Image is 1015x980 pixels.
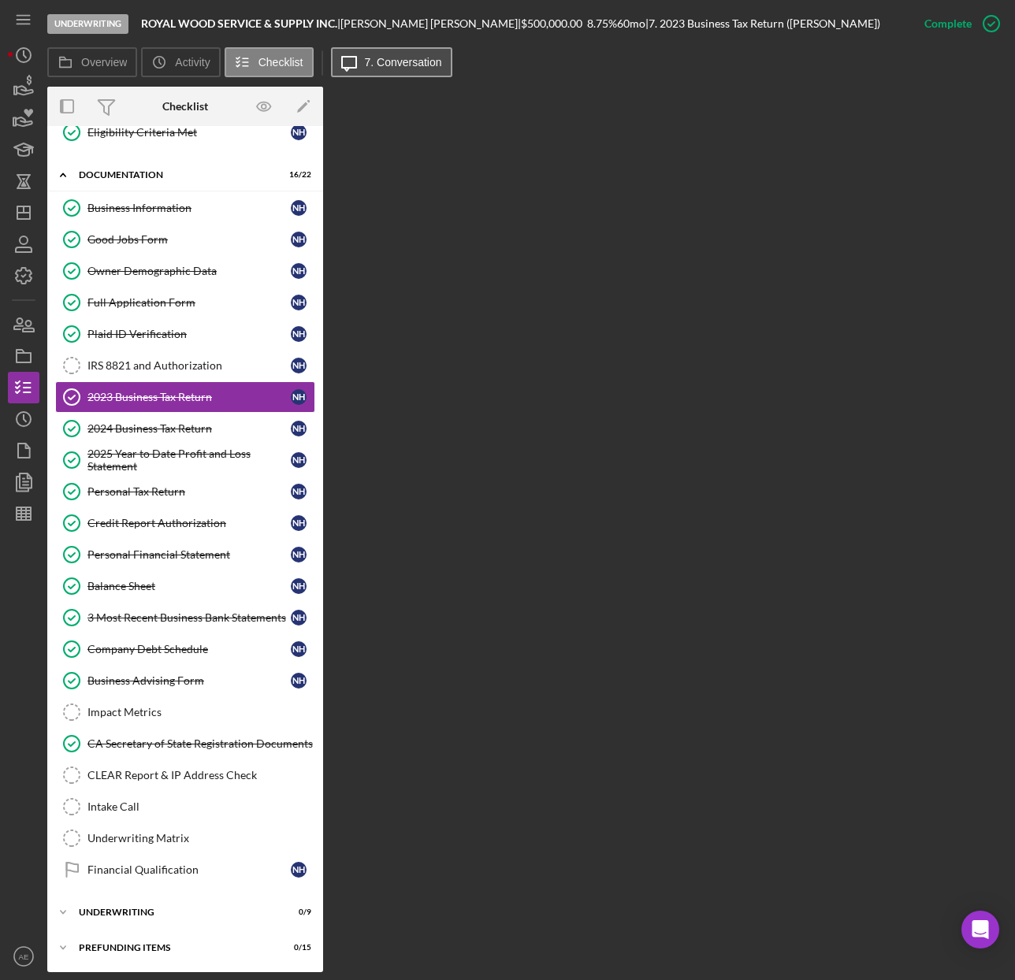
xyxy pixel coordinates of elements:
[291,610,307,625] div: N H
[291,263,307,279] div: N H
[340,17,521,30] div: [PERSON_NAME] [PERSON_NAME] |
[19,952,29,961] text: AE
[87,611,291,624] div: 3 Most Recent Business Bank Statements
[47,14,128,34] div: Underwriting
[291,673,307,689] div: N H
[55,224,315,255] a: Good Jobs FormNH
[283,170,311,180] div: 16 / 22
[291,389,307,405] div: N H
[55,570,315,602] a: Balance SheetNH
[291,326,307,342] div: N H
[141,47,220,77] button: Activity
[87,643,291,655] div: Company Debt Schedule
[87,202,291,214] div: Business Information
[961,911,999,948] div: Open Intercom Messenger
[291,862,307,878] div: N H
[55,287,315,318] a: Full Application FormNH
[87,422,291,435] div: 2024 Business Tax Return
[87,517,291,529] div: Credit Report Authorization
[79,943,272,952] div: Prefunding Items
[87,769,314,781] div: CLEAR Report & IP Address Check
[331,47,452,77] button: 7. Conversation
[291,641,307,657] div: N H
[55,444,315,476] a: 2025 Year to Date Profit and Loss StatementNH
[55,318,315,350] a: Plaid ID VerificationNH
[587,17,617,30] div: 8.75 %
[87,391,291,403] div: 2023 Business Tax Return
[87,800,314,813] div: Intake Call
[47,47,137,77] button: Overview
[225,47,314,77] button: Checklist
[291,452,307,468] div: N H
[87,328,291,340] div: Plaid ID Verification
[365,56,442,69] label: 7. Conversation
[909,8,1007,39] button: Complete
[87,863,291,876] div: Financial Qualification
[291,232,307,247] div: N H
[162,100,208,113] div: Checklist
[87,737,314,750] div: CA Secretary of State Registration Documents
[55,759,315,791] a: CLEAR Report & IP Address Check
[55,791,315,822] a: Intake Call
[55,539,315,570] a: Personal Financial StatementNH
[87,548,291,561] div: Personal Financial Statement
[55,822,315,854] a: Underwriting Matrix
[87,832,314,845] div: Underwriting Matrix
[617,17,645,30] div: 60 mo
[141,17,340,30] div: |
[291,484,307,499] div: N H
[87,265,291,277] div: Owner Demographic Data
[55,633,315,665] a: Company Debt ScheduleNH
[55,350,315,381] a: IRS 8821 and AuthorizationNH
[81,56,127,69] label: Overview
[87,674,291,687] div: Business Advising Form
[291,295,307,310] div: N H
[291,547,307,562] div: N H
[87,485,291,498] div: Personal Tax Return
[55,381,315,413] a: 2023 Business Tax ReturnNH
[55,696,315,728] a: Impact Metrics
[87,126,291,139] div: Eligibility Criteria Met
[55,413,315,444] a: 2024 Business Tax ReturnNH
[55,255,315,287] a: Owner Demographic DataNH
[55,117,315,148] a: Eligibility Criteria MetNH
[291,358,307,373] div: N H
[79,170,272,180] div: Documentation
[55,602,315,633] a: 3 Most Recent Business Bank StatementsNH
[87,359,291,372] div: IRS 8821 and Authorization
[291,578,307,594] div: N H
[645,17,880,30] div: | 7. 2023 Business Tax Return ([PERSON_NAME])
[291,200,307,216] div: N H
[258,56,303,69] label: Checklist
[55,854,315,885] a: Financial QualificationNH
[175,56,210,69] label: Activity
[924,8,972,39] div: Complete
[79,908,272,917] div: Underwriting
[55,476,315,507] a: Personal Tax ReturnNH
[283,908,311,917] div: 0 / 9
[55,665,315,696] a: Business Advising FormNH
[521,17,587,30] div: $500,000.00
[87,296,291,309] div: Full Application Form
[291,421,307,436] div: N H
[55,192,315,224] a: Business InformationNH
[291,515,307,531] div: N H
[141,17,337,30] b: ROYAL WOOD SERVICE & SUPPLY INC.
[87,233,291,246] div: Good Jobs Form
[291,124,307,140] div: N H
[283,943,311,952] div: 0 / 15
[8,941,39,972] button: AE
[87,580,291,592] div: Balance Sheet
[55,728,315,759] a: CA Secretary of State Registration Documents
[87,447,291,473] div: 2025 Year to Date Profit and Loss Statement
[87,706,314,718] div: Impact Metrics
[55,507,315,539] a: Credit Report AuthorizationNH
